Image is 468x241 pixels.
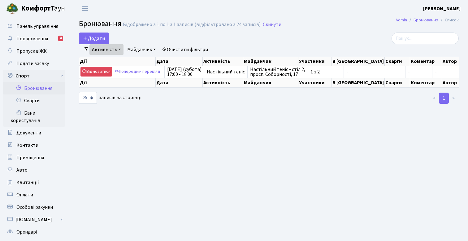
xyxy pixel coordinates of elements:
span: Оплати [16,191,33,198]
a: Орендарі [3,226,65,238]
span: Квитанції [16,179,39,186]
a: Спорт [3,70,65,82]
a: Квитанції [3,176,65,189]
span: Особові рахунки [16,204,53,211]
a: Майданчик [125,44,158,55]
span: Панель управління [16,23,58,30]
span: 1 з 2 [310,69,341,74]
th: Скарги [385,78,410,87]
a: Бронювання [3,82,65,94]
th: Дата [156,78,203,87]
a: Відмовитися [80,67,112,77]
li: Список [438,17,459,24]
div: 4 [58,36,63,41]
span: - [435,68,437,75]
th: Участники [298,57,332,66]
span: Контакти [16,142,38,149]
span: Подати заявку [16,60,49,67]
th: Коментар [410,57,442,66]
a: [PERSON_NAME] [423,5,461,12]
img: logo.png [6,2,19,15]
span: - [408,69,430,74]
th: Майданчик [243,57,298,66]
a: Контакти [3,139,65,151]
th: Дії [79,57,156,66]
th: В [GEOGRAPHIC_DATA] [332,78,385,87]
th: Участники [298,78,332,87]
a: Очистити фільтри [159,44,210,55]
span: Настільний теніс - стіл 2, просп. Соборності, 17 [250,67,305,77]
th: Активність [203,57,243,66]
span: Настільний теніс [207,69,245,74]
a: Повідомлення4 [3,33,65,45]
button: Переключити навігацію [77,3,93,14]
a: Скинути [263,22,281,28]
a: Активність [89,44,123,55]
span: [DATE] (субота) 17:00 - 18:00 [167,67,201,77]
span: - [346,69,403,74]
th: В [GEOGRAPHIC_DATA] [332,57,385,66]
span: Документи [16,129,41,136]
span: Авто [16,167,28,173]
a: Панель управління [3,20,65,33]
a: Скарги [3,94,65,107]
a: Admin [396,17,407,23]
a: Бронювання [414,17,438,23]
th: Активність [203,78,243,87]
span: Повідомлення [16,35,48,42]
a: [DOMAIN_NAME] [3,213,65,226]
span: Пропуск в ЖК [16,48,47,55]
a: Пропуск в ЖК [3,45,65,57]
span: Бронювання [79,18,121,29]
label: записів на сторінці [79,92,141,104]
span: Таун [21,3,65,14]
a: Бани користувачів [3,107,65,127]
th: Дата [156,57,203,66]
span: Приміщення [16,154,44,161]
th: Майданчик [243,78,298,87]
a: Документи [3,127,65,139]
select: записів на сторінці [79,92,97,104]
a: Оплати [3,189,65,201]
a: 1 [439,93,449,104]
a: Попередній перегляд [113,67,162,77]
a: Особові рахунки [3,201,65,213]
button: Додати [79,33,109,44]
a: Подати заявку [3,57,65,70]
th: Дії [79,78,156,87]
input: Пошук... [392,33,459,44]
div: Відображено з 1 по 1 з 1 записів (відфільтровано з 24 записів). [123,22,262,28]
nav: breadcrumb [386,14,468,27]
th: Скарги [385,57,410,66]
th: Коментар [410,78,442,87]
a: Приміщення [3,151,65,164]
span: Орендарі [16,229,37,235]
b: Комфорт [21,3,51,13]
a: Авто [3,164,65,176]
